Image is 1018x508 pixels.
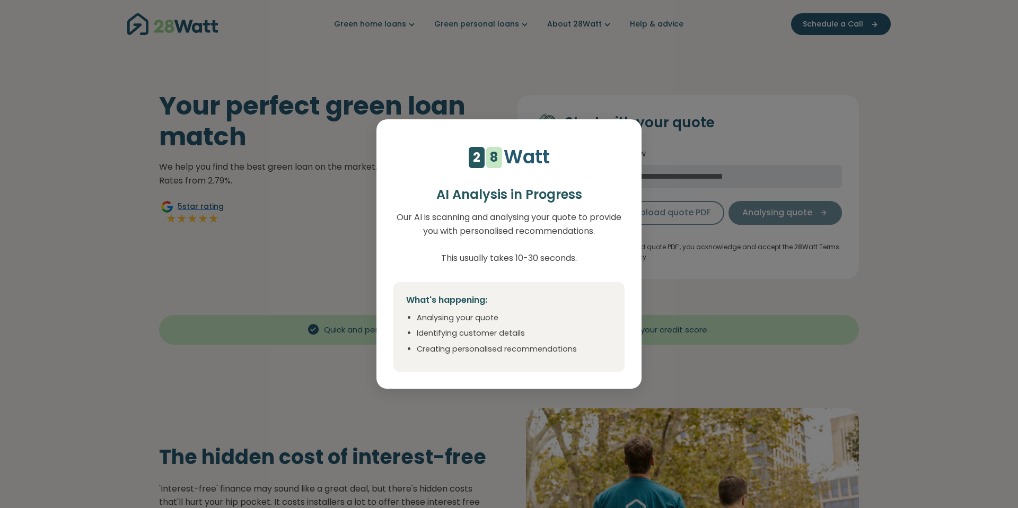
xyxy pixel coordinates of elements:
[417,344,612,355] li: Creating personalised recommendations
[406,295,612,306] h4: What's happening:
[393,211,625,265] p: Our AI is scanning and analysing your quote to provide you with personalised recommendations. Thi...
[490,147,498,168] div: 8
[417,312,612,324] li: Analysing your quote
[417,328,612,339] li: Identifying customer details
[504,142,550,172] p: Watt
[473,147,480,168] div: 2
[393,187,625,203] h2: AI Analysis in Progress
